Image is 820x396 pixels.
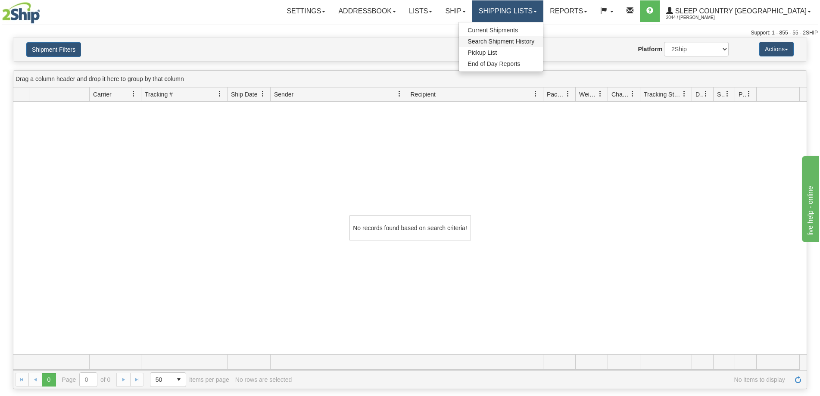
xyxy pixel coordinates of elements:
[439,0,472,22] a: Ship
[411,90,436,99] span: Recipient
[256,87,270,101] a: Ship Date filter column settings
[698,87,713,101] a: Delivery Status filter column settings
[459,36,543,47] a: Search Shipment History
[611,90,630,99] span: Charge
[468,60,520,67] span: End of Day Reports
[593,87,608,101] a: Weight filter column settings
[800,154,819,242] iframe: chat widget
[579,90,597,99] span: Weight
[298,376,785,383] span: No items to display
[62,372,111,387] span: Page of 0
[717,90,724,99] span: Shipment Issues
[274,90,293,99] span: Sender
[695,90,703,99] span: Delivery Status
[150,372,229,387] span: items per page
[644,90,681,99] span: Tracking Status
[126,87,141,101] a: Carrier filter column settings
[472,0,543,22] a: Shipping lists
[720,87,735,101] a: Shipment Issues filter column settings
[468,38,534,45] span: Search Shipment History
[6,5,80,16] div: live help - online
[392,87,407,101] a: Sender filter column settings
[145,90,173,99] span: Tracking #
[2,29,818,37] div: Support: 1 - 855 - 55 - 2SHIP
[42,373,56,387] span: Page 0
[402,0,439,22] a: Lists
[739,90,746,99] span: Pickup Status
[349,215,471,240] div: No records found based on search criteria!
[13,71,807,87] div: grid grouping header
[759,42,794,56] button: Actions
[459,47,543,58] a: Pickup List
[231,90,257,99] span: Ship Date
[791,373,805,387] a: Refresh
[156,375,167,384] span: 50
[528,87,543,101] a: Recipient filter column settings
[547,90,565,99] span: Packages
[666,13,731,22] span: 2044 / [PERSON_NAME]
[93,90,112,99] span: Carrier
[2,2,40,24] img: logo2044.jpg
[280,0,332,22] a: Settings
[150,372,186,387] span: Page sizes drop down
[561,87,575,101] a: Packages filter column settings
[677,87,692,101] a: Tracking Status filter column settings
[742,87,756,101] a: Pickup Status filter column settings
[459,25,543,36] a: Current Shipments
[332,0,402,22] a: Addressbook
[235,376,292,383] div: No rows are selected
[673,7,807,15] span: Sleep Country [GEOGRAPHIC_DATA]
[26,42,81,57] button: Shipment Filters
[172,373,186,387] span: select
[468,27,518,34] span: Current Shipments
[468,49,497,56] span: Pickup List
[625,87,640,101] a: Charge filter column settings
[638,45,662,53] label: Platform
[543,0,594,22] a: Reports
[660,0,817,22] a: Sleep Country [GEOGRAPHIC_DATA] 2044 / [PERSON_NAME]
[459,58,543,69] a: End of Day Reports
[212,87,227,101] a: Tracking # filter column settings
